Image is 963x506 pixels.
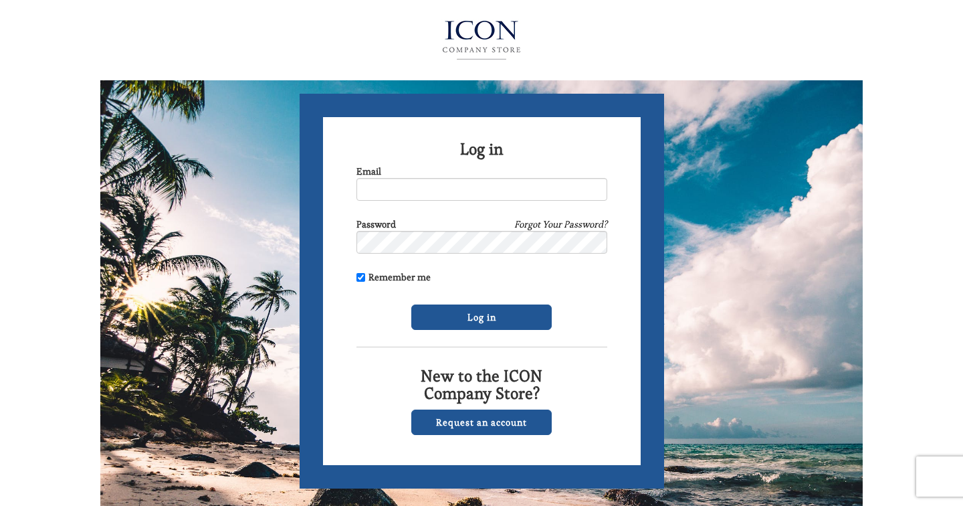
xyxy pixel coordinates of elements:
input: Log in [411,305,552,330]
label: Remember me [356,270,431,284]
input: Remember me [356,273,365,282]
label: Password [356,218,396,231]
label: Email [356,165,381,178]
a: Request an account [411,410,552,435]
h2: Log in [356,141,607,158]
h2: New to the ICON Company Store? [356,367,607,403]
a: Forgot Your Password? [514,218,607,231]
